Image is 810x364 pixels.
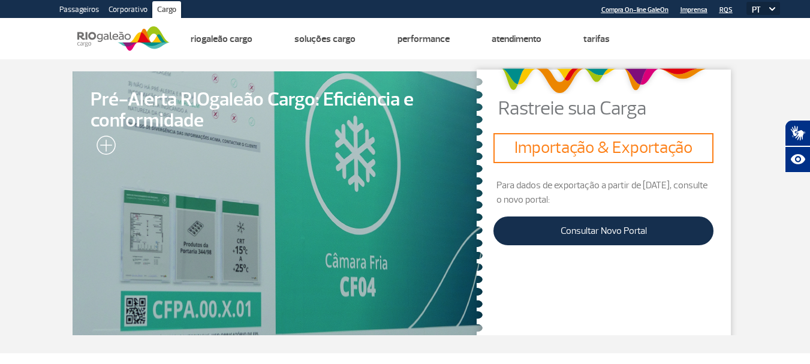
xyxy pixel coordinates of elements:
a: Tarifas [583,33,610,45]
a: Riogaleão Cargo [191,33,252,45]
a: Passageiros [55,1,104,20]
a: Cargo [152,1,181,20]
button: Abrir recursos assistivos. [785,146,810,173]
button: Abrir tradutor de língua de sinais. [785,120,810,146]
a: Imprensa [680,6,707,14]
a: Corporativo [104,1,152,20]
img: leia-mais [91,136,116,160]
a: Pré-Alerta RIOgaleão Cargo: Eficiência e conformidade [73,71,483,335]
a: RQS [719,6,733,14]
img: grafismo [497,62,710,99]
a: Compra On-line GaleOn [601,6,669,14]
span: Pré-Alerta RIOgaleão Cargo: Eficiência e conformidade [91,89,465,131]
a: Consultar Novo Portal [493,216,713,245]
a: Soluções Cargo [294,33,356,45]
a: Atendimento [492,33,541,45]
h3: Importação & Exportação [498,138,709,158]
p: Rastreie sua Carga [498,99,738,118]
p: Para dados de exportação a partir de [DATE], consulte o novo portal: [493,178,713,207]
div: Plugin de acessibilidade da Hand Talk. [785,120,810,173]
a: Performance [398,33,450,45]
